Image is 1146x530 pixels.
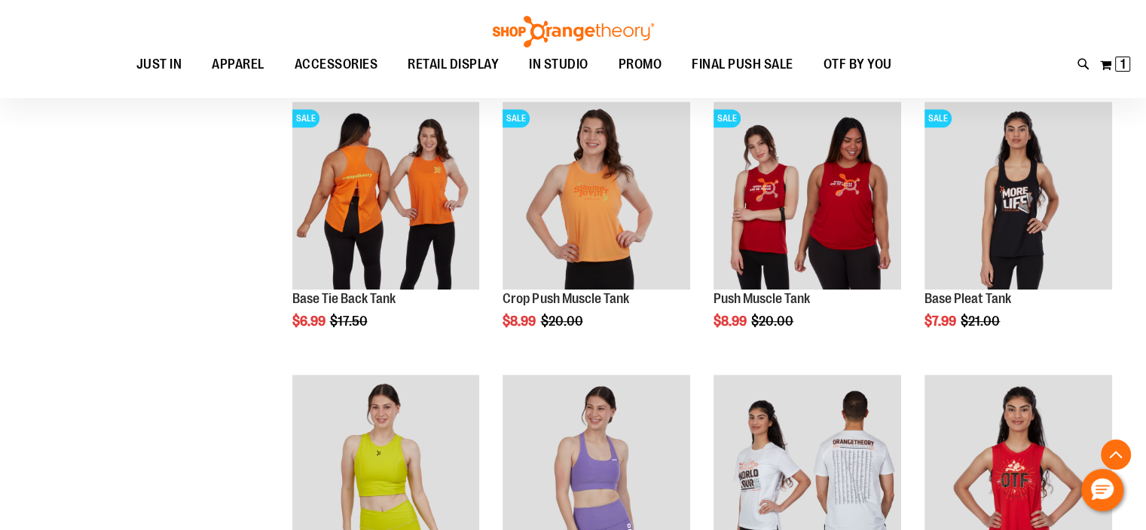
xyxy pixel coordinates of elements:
[212,47,264,81] span: APPAREL
[808,47,907,82] a: OTF BY YOU
[1101,440,1131,470] button: Back To Top
[503,102,690,292] a: Product image for Crop Push Muscle TankSALE
[136,47,182,81] span: JUST IN
[121,47,197,82] a: JUST IN
[604,47,677,82] a: PROMO
[924,291,1011,306] a: Base Pleat Tank
[714,291,810,306] a: Push Muscle Tank
[751,314,796,329] span: $20.00
[408,47,499,81] span: RETAIL DISPLAY
[292,314,328,329] span: $6.99
[514,47,604,82] a: IN STUDIO
[393,47,514,82] a: RETAIL DISPLAY
[529,47,588,81] span: IN STUDIO
[619,47,662,81] span: PROMO
[197,47,280,81] a: APPAREL
[692,47,793,81] span: FINAL PUSH SALE
[285,94,487,368] div: product
[714,314,749,329] span: $8.99
[540,314,585,329] span: $20.00
[924,109,952,127] span: SALE
[706,94,909,368] div: product
[503,291,628,306] a: Crop Push Muscle Tank
[292,291,396,306] a: Base Tie Back Tank
[924,314,958,329] span: $7.99
[490,16,656,47] img: Shop Orangetheory
[714,109,741,127] span: SALE
[280,47,393,82] a: ACCESSORIES
[503,314,538,329] span: $8.99
[503,109,530,127] span: SALE
[330,314,370,329] span: $17.50
[503,102,690,290] img: Product image for Crop Push Muscle Tank
[1081,469,1123,511] button: Hello, have a question? Let’s chat.
[714,102,901,292] a: Product image for Push Muscle TankSALE
[495,94,698,368] div: product
[924,102,1112,290] img: Product image for Base Pleat Tank
[917,94,1120,368] div: product
[295,47,378,81] span: ACCESSORIES
[292,102,480,290] img: Product image for Base Tie Back Tank
[924,102,1112,292] a: Product image for Base Pleat TankSALE
[292,109,319,127] span: SALE
[824,47,892,81] span: OTF BY YOU
[714,102,901,290] img: Product image for Push Muscle Tank
[677,47,808,82] a: FINAL PUSH SALE
[961,314,1002,329] span: $21.00
[292,102,480,292] a: Product image for Base Tie Back TankSALE
[1120,57,1126,72] span: 1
